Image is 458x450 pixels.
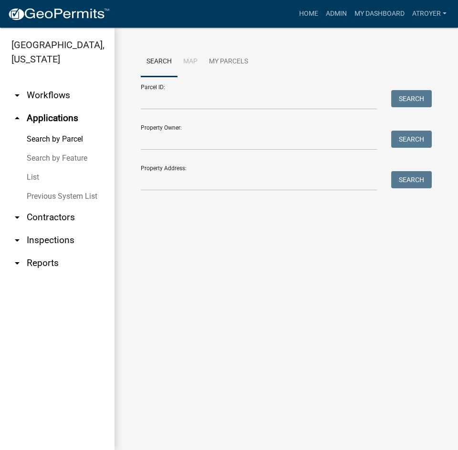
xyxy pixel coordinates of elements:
button: Search [391,171,432,188]
a: Search [141,47,177,77]
i: arrow_drop_down [11,235,23,246]
button: Search [391,90,432,107]
a: My Dashboard [351,5,408,23]
i: arrow_drop_down [11,257,23,269]
i: arrow_drop_up [11,112,23,124]
button: Search [391,131,432,148]
a: Home [295,5,322,23]
a: Admin [322,5,351,23]
a: atroyer [408,5,450,23]
i: arrow_drop_down [11,90,23,101]
i: arrow_drop_down [11,212,23,223]
a: My Parcels [203,47,254,77]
